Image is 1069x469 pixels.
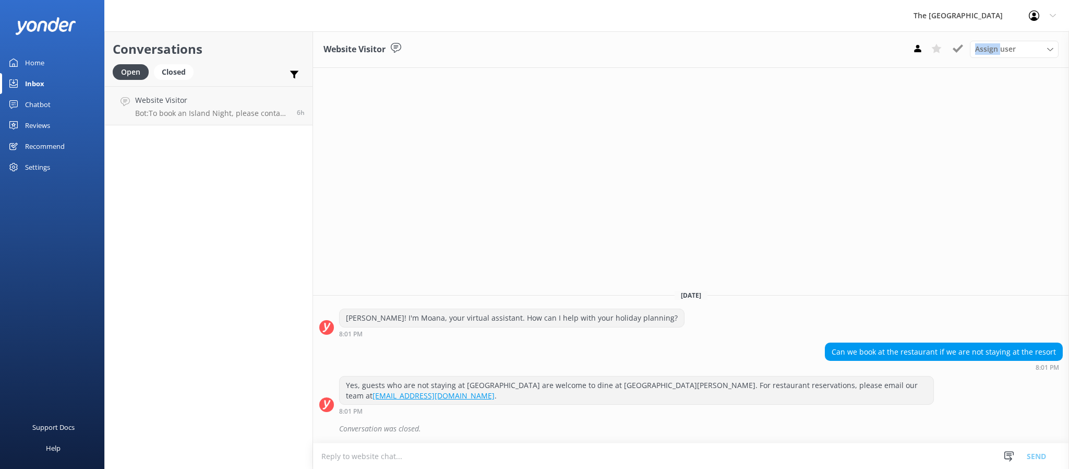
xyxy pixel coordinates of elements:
div: [PERSON_NAME]! I'm Moana, your virtual assistant. How can I help with your holiday planning? [340,309,684,327]
div: Home [25,52,44,73]
div: Can we book at the restaurant if we are not staying at the resort [825,343,1062,361]
div: Reviews [25,115,50,136]
div: Open [113,64,149,80]
div: Support Docs [32,417,75,438]
div: Settings [25,157,50,178]
div: Closed [154,64,194,80]
div: 08:01pm 14-Aug-2025 (UTC -10:00) Pacific/Honolulu [339,330,684,337]
div: Conversation was closed. [339,420,1063,438]
div: Help [46,438,61,459]
a: [EMAIL_ADDRESS][DOMAIN_NAME] [373,391,495,401]
a: Closed [154,66,199,77]
a: Open [113,66,154,77]
span: 04:58pm 14-Aug-2025 (UTC -10:00) Pacific/Honolulu [297,108,305,117]
div: Chatbot [25,94,51,115]
strong: 8:01 PM [339,408,363,415]
strong: 8:01 PM [1036,365,1059,371]
h2: Conversations [113,39,305,59]
span: [DATE] [675,291,707,300]
span: Assign user [975,43,1016,55]
div: Assign User [970,41,1059,57]
h4: Website Visitor [135,95,289,106]
div: 08:01pm 14-Aug-2025 (UTC -10:00) Pacific/Honolulu [825,364,1063,371]
a: Website VisitorBot:To book an Island Night, please contact the restaurant by emailing [EMAIL_ADDR... [105,86,313,125]
p: Bot: To book an Island Night, please contact the restaurant by emailing [EMAIL_ADDRESS][DOMAIN_NA... [135,109,289,118]
div: 2025-08-15T09:35:32.211 [319,420,1063,438]
strong: 8:01 PM [339,331,363,337]
img: yonder-white-logo.png [16,17,76,34]
div: Yes, guests who are not staying at [GEOGRAPHIC_DATA] are welcome to dine at [GEOGRAPHIC_DATA][PER... [340,377,933,404]
div: 08:01pm 14-Aug-2025 (UTC -10:00) Pacific/Honolulu [339,407,934,415]
h3: Website Visitor [323,43,386,56]
div: Recommend [25,136,65,157]
div: Inbox [25,73,44,94]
